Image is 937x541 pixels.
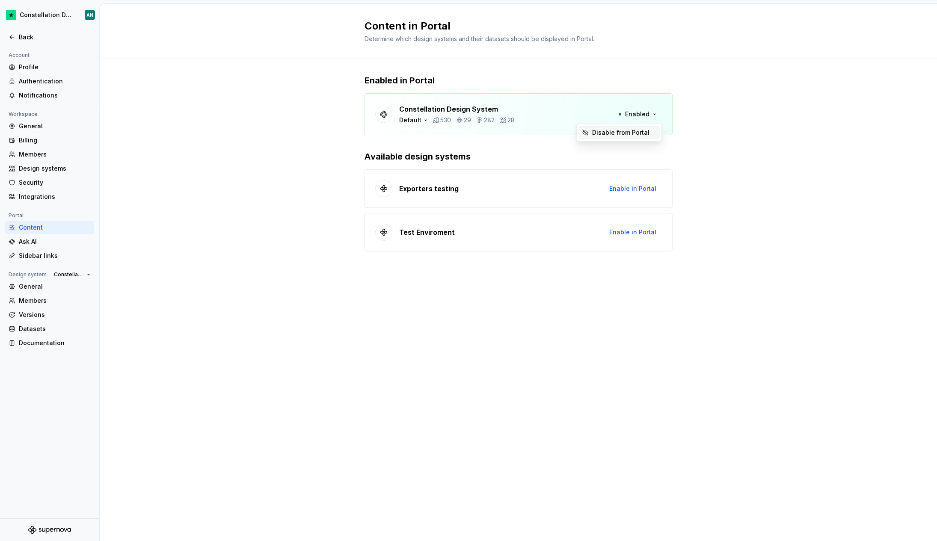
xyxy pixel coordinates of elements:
div: Billing [19,136,91,145]
a: Content [5,221,94,234]
a: Documentation [5,336,94,350]
p: Available design systems [365,151,673,163]
a: Back [5,30,94,44]
a: General [5,280,94,293]
div: Notifications [19,91,91,100]
div: Documentation [19,339,91,347]
img: d602db7a-5e75-4dfe-a0a4-4b8163c7bad2.png [6,10,16,20]
p: 530 [440,116,451,124]
span: Enable in Portal [609,184,656,193]
a: Sidebar links [5,249,94,263]
a: Versions [5,308,94,322]
div: General [19,282,91,291]
button: Enabled [613,106,662,122]
div: AN [86,12,93,18]
a: Billing [5,133,94,147]
div: Design system [5,269,50,280]
button: Enable in Portal [604,181,662,196]
svg: Supernova Logo [28,526,71,534]
button: Constellation Design SystemAN [2,6,98,24]
div: Sidebar links [19,251,91,260]
div: General [19,122,91,130]
span: Enabled [625,110,649,118]
p: Enabled in Portal [365,74,673,86]
div: Ask AI [19,237,91,246]
div: Design systems [19,164,91,173]
div: Constellation Design System [20,11,74,19]
div: Security [19,178,91,187]
div: Content [19,223,91,232]
span: Constellation Design System [54,271,83,278]
a: Security [5,176,94,189]
a: Members [5,148,94,161]
p: Exporters testing [399,183,459,194]
div: Members [19,150,91,159]
div: Disable from Portal [592,128,649,137]
div: Portal [5,210,27,221]
a: Ask AI [5,235,94,248]
div: Suggestions [577,124,661,141]
div: Default [399,116,421,124]
a: Notifications [5,89,94,102]
p: 29 [464,116,471,124]
div: Datasets [19,325,91,333]
button: Enable in Portal [604,225,662,240]
h2: Content in Portal [365,19,662,33]
div: Profile [19,63,91,71]
div: Authentication [19,77,91,86]
a: Datasets [5,322,94,336]
a: Design systems [5,162,94,175]
a: Authentication [5,74,94,88]
span: Determine which design systems and their datasets should be displayed in Portal. [365,35,594,42]
p: 28 [507,116,515,124]
div: Members [19,296,91,305]
a: Profile [5,60,94,74]
a: General [5,119,94,133]
p: Test Enviroment [399,227,455,237]
p: 282 [484,116,495,124]
div: Integrations [19,192,91,201]
div: Workspace [5,109,41,119]
span: Enable in Portal [609,228,656,237]
p: Constellation Design System [399,104,515,114]
div: Versions [19,310,91,319]
a: Integrations [5,190,94,204]
div: Back [19,33,91,41]
a: Members [5,294,94,307]
div: Account [5,50,33,60]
